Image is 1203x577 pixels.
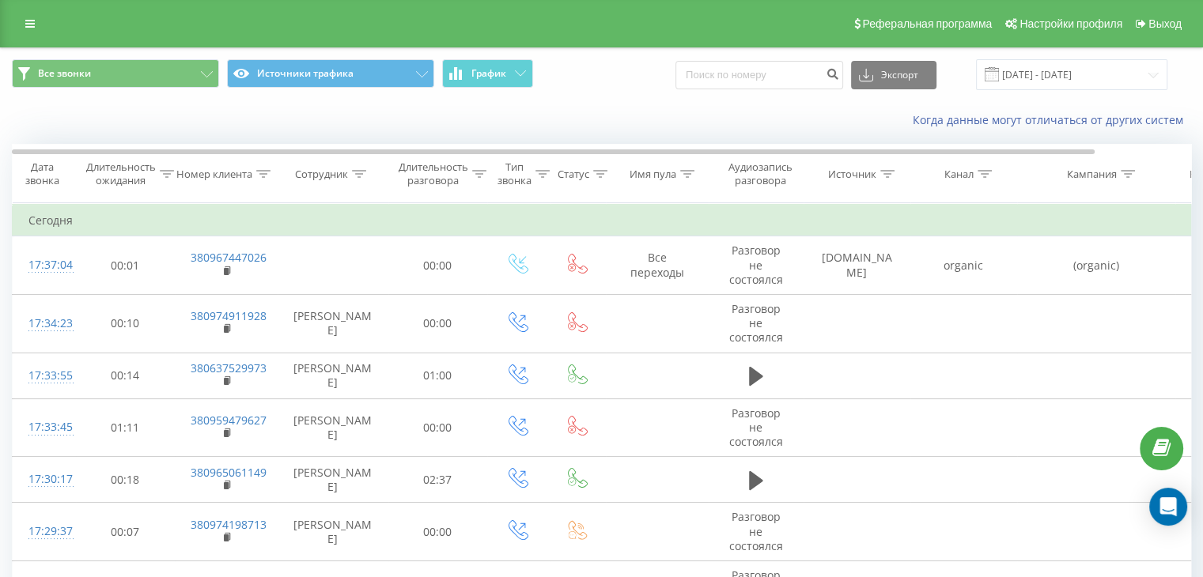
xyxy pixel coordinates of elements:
[388,398,487,457] td: 00:00
[722,160,799,187] div: Аудиозапись разговора
[913,112,1191,127] a: Когда данные могут отличаться от других систем
[1148,17,1182,30] span: Выход
[910,236,1017,295] td: organic
[729,509,783,552] span: Разговор не состоялся
[471,68,506,79] span: График
[191,465,267,480] a: 380965061149
[278,353,388,398] td: [PERSON_NAME]
[630,168,676,181] div: Имя пула
[278,294,388,353] td: [PERSON_NAME]
[729,301,783,345] span: Разговор не состоялся
[729,243,783,286] span: Разговор не состоялся
[76,353,175,398] td: 00:14
[399,160,468,187] div: Длительность разговора
[497,160,532,187] div: Тип звонка
[606,236,709,295] td: Все переходы
[38,67,91,80] span: Все звонки
[388,457,487,503] td: 02:37
[191,308,267,323] a: 380974911928
[28,360,60,391] div: 17:33:55
[176,168,252,181] div: Номер клиента
[76,294,175,353] td: 00:10
[28,308,60,339] div: 17:34:23
[76,398,175,457] td: 01:11
[28,464,60,495] div: 17:30:17
[1149,488,1187,526] div: Open Intercom Messenger
[191,250,267,265] a: 380967447026
[76,457,175,503] td: 00:18
[388,294,487,353] td: 00:00
[191,517,267,532] a: 380974198713
[675,61,843,89] input: Поиск по номеру
[12,59,219,88] button: Все звонки
[729,405,783,449] span: Разговор не состоялся
[1017,236,1175,295] td: (organic)
[804,236,910,295] td: [DOMAIN_NAME]
[295,168,348,181] div: Сотрудник
[86,160,156,187] div: Длительность ожидания
[227,59,434,88] button: Источники трафика
[851,61,936,89] button: Экспорт
[76,503,175,561] td: 00:07
[13,160,71,187] div: Дата звонка
[558,168,589,181] div: Статус
[1067,168,1117,181] div: Кампания
[278,503,388,561] td: [PERSON_NAME]
[278,398,388,457] td: [PERSON_NAME]
[28,412,60,443] div: 17:33:45
[828,168,876,181] div: Источник
[28,516,60,547] div: 17:29:37
[944,168,974,181] div: Канал
[1020,17,1122,30] span: Настройки профиля
[388,236,487,295] td: 00:00
[191,360,267,375] a: 380637529973
[388,353,487,398] td: 01:00
[278,457,388,503] td: [PERSON_NAME]
[191,413,267,428] a: 380959479627
[442,59,533,88] button: График
[76,236,175,295] td: 00:01
[388,503,487,561] td: 00:00
[28,250,60,281] div: 17:37:04
[862,17,992,30] span: Реферальная программа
